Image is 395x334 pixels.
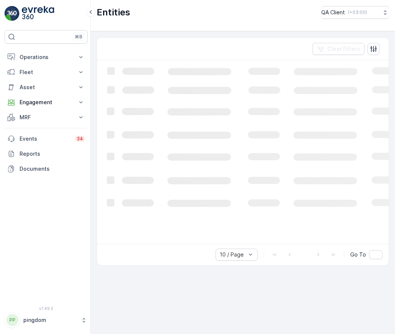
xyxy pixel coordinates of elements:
img: logo [5,6,20,21]
p: Operations [20,53,73,61]
button: PPpingdom [5,312,88,328]
span: Go To [350,251,366,258]
p: Clear Filters [327,45,360,53]
p: MRF [20,114,73,121]
p: QA Client [321,9,345,16]
p: Reports [20,150,85,158]
p: Engagement [20,99,73,106]
button: Operations [5,50,88,65]
p: pingdom [23,316,77,324]
div: PP [6,314,18,326]
button: Asset [5,80,88,95]
p: 34 [77,136,83,142]
button: MRF [5,110,88,125]
p: Events [20,135,71,143]
p: ( +03:00 ) [348,9,367,15]
img: logo_light-DOdMpM7g.png [22,6,54,21]
p: Documents [20,165,85,173]
button: Clear Filters [312,43,365,55]
span: v 1.49.3 [5,306,88,311]
p: ⌘B [75,34,82,40]
a: Documents [5,161,88,176]
p: Fleet [20,68,73,76]
button: Engagement [5,95,88,110]
a: Events34 [5,131,88,146]
a: Reports [5,146,88,161]
button: Fleet [5,65,88,80]
button: QA Client(+03:00) [321,6,389,19]
p: Entities [97,6,130,18]
p: Asset [20,83,73,91]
